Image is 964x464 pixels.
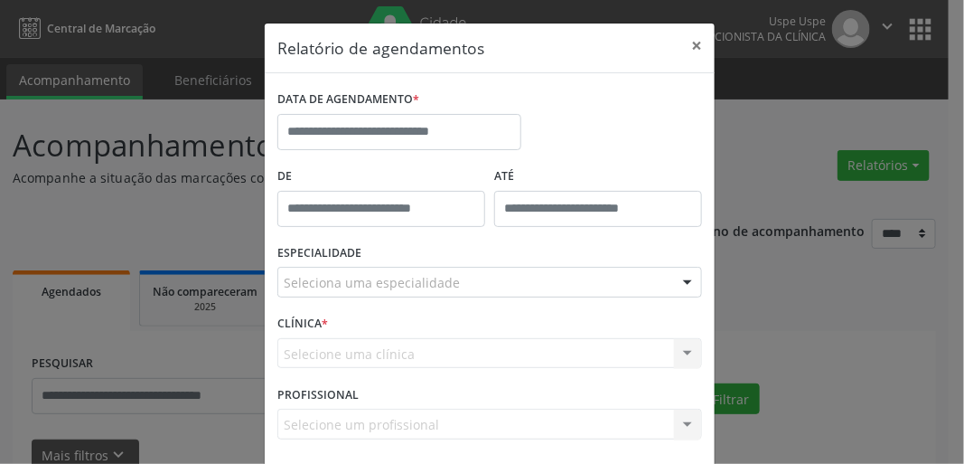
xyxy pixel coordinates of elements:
[277,86,419,114] label: DATA DE AGENDAMENTO
[494,163,702,191] label: ATÉ
[277,163,485,191] label: De
[277,310,328,338] label: CLÍNICA
[679,24,715,68] button: Close
[277,240,361,268] label: ESPECIALIDADE
[277,381,359,409] label: PROFISSIONAL
[284,273,460,292] span: Seleciona uma especialidade
[277,36,484,60] h5: Relatório de agendamentos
